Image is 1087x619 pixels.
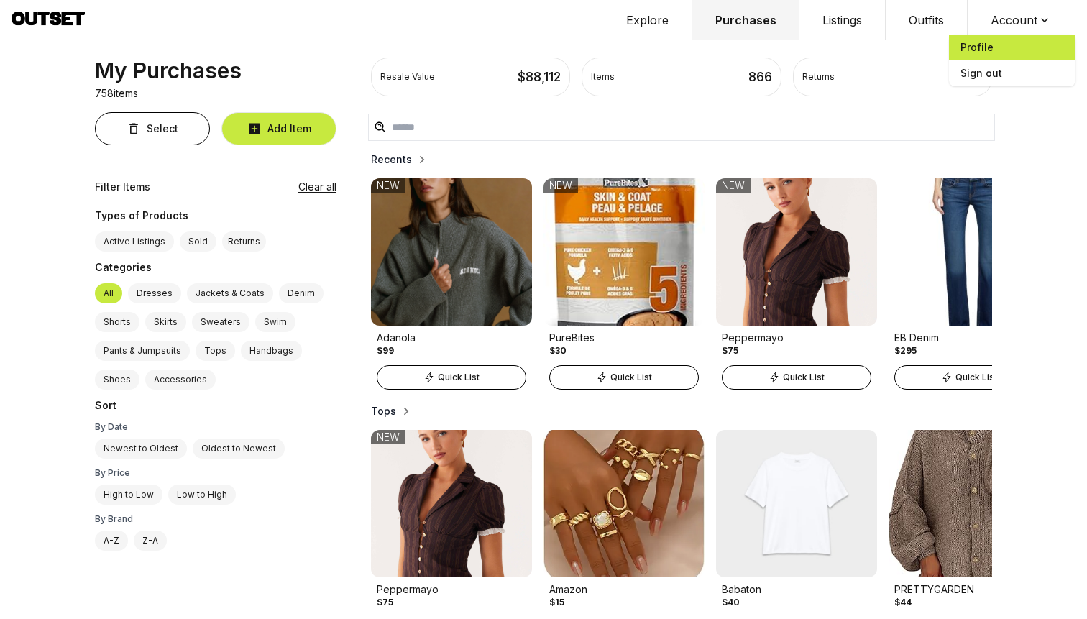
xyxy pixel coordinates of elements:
span: Quick List [955,372,997,383]
label: Shorts [95,312,139,332]
div: Items [591,71,615,83]
div: Adanola [377,331,526,345]
div: By Date [95,421,336,433]
label: A-Z [95,531,128,551]
div: Returns [802,71,835,83]
div: $295 [894,345,917,357]
button: Recents [371,152,429,167]
img: Product Image [716,430,877,577]
div: 866 [748,67,772,87]
a: Product ImageEB Denim$295Quick List [889,178,1050,390]
span: Quick List [783,372,825,383]
label: Jackets & Coats [187,283,273,303]
img: Product Image [889,430,1050,577]
img: Product Image [371,178,532,326]
span: Sign out [949,60,1075,86]
label: Accessories [145,370,216,390]
label: Shoes [95,370,139,390]
div: Resale Value [380,71,435,83]
img: Product Image [716,178,877,326]
label: Swim [255,312,295,332]
div: NEW [371,430,405,444]
a: Quick List [889,362,1050,390]
img: Product Image [543,430,705,577]
div: Categories [95,260,336,278]
span: Quick List [610,372,652,383]
div: Filter Items [95,180,150,194]
a: Product ImagePeppermayo$75NEWQuick List [716,178,877,390]
img: Product Image [543,178,705,326]
button: Clear all [298,180,336,194]
label: Sweaters [192,312,249,332]
div: Types of Products [95,208,336,226]
div: $40 [722,597,740,608]
span: Quick List [438,372,480,383]
div: By Brand [95,513,336,525]
label: Newest to Oldest [95,439,187,459]
h2: Recents [371,152,412,167]
div: PRETTYGARDEN [894,582,1044,597]
a: Quick List [543,362,705,390]
div: PureBites [549,331,699,345]
div: By Price [95,467,336,479]
a: Profile [949,35,1075,60]
label: Denim [279,283,324,303]
a: Product ImageAdanola$99NEWQuick List [371,178,532,390]
button: Add Item [221,112,336,145]
button: Returns [222,231,266,252]
label: Handbags [241,341,302,361]
div: $75 [722,345,738,357]
img: Product Image [889,178,1050,326]
div: $30 [549,345,567,357]
div: $99 [377,345,394,357]
div: My Purchases [95,58,242,83]
a: Quick List [371,362,532,390]
div: NEW [716,178,751,193]
label: Active Listings [95,231,174,252]
label: All [95,283,122,303]
div: $44 [894,597,912,608]
label: Skirts [145,312,186,332]
label: Oldest to Newest [193,439,285,459]
a: Product ImagePureBites$30NEWQuick List [543,178,705,390]
img: Product Image [371,430,532,577]
div: NEW [371,178,405,193]
div: $15 [549,597,564,608]
label: Z-A [134,531,167,551]
h2: Tops [371,404,396,418]
button: Tops [371,404,413,418]
div: Sort [95,398,336,416]
div: Peppermayo [722,331,871,345]
div: NEW [543,178,578,193]
label: Low to High [168,485,236,505]
label: High to Low [95,485,162,505]
div: $ 88,112 [518,67,561,87]
p: 758 items [95,86,138,101]
label: Tops [196,341,235,361]
div: Amazon [549,582,699,597]
a: Quick List [716,362,877,390]
label: Pants & Jumpsuits [95,341,190,361]
label: Dresses [128,283,181,303]
div: Peppermayo [377,582,526,597]
button: Select [95,112,210,145]
div: EB Denim [894,331,1044,345]
div: Babaton [722,582,871,597]
div: $75 [377,597,393,608]
label: Sold [180,231,216,252]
